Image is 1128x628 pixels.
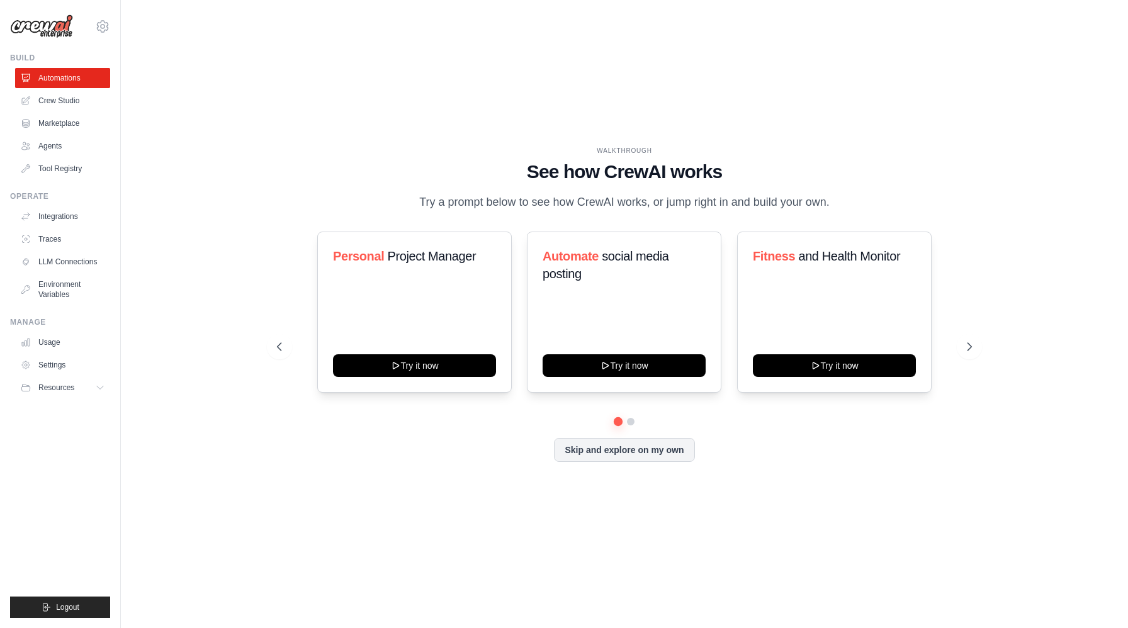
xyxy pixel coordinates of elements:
[10,53,110,63] div: Build
[10,317,110,327] div: Manage
[753,249,795,263] span: Fitness
[38,383,74,393] span: Resources
[277,146,972,155] div: WALKTHROUGH
[543,354,706,377] button: Try it now
[333,249,384,263] span: Personal
[15,378,110,398] button: Resources
[10,597,110,618] button: Logout
[15,332,110,352] a: Usage
[15,355,110,375] a: Settings
[543,249,669,281] span: social media posting
[277,160,972,183] h1: See how CrewAI works
[554,438,694,462] button: Skip and explore on my own
[15,136,110,156] a: Agents
[753,354,916,377] button: Try it now
[15,159,110,179] a: Tool Registry
[15,113,110,133] a: Marketplace
[798,249,900,263] span: and Health Monitor
[543,249,599,263] span: Automate
[15,91,110,111] a: Crew Studio
[15,274,110,305] a: Environment Variables
[10,191,110,201] div: Operate
[15,229,110,249] a: Traces
[15,68,110,88] a: Automations
[413,193,836,211] p: Try a prompt below to see how CrewAI works, or jump right in and build your own.
[10,14,73,38] img: Logo
[333,354,496,377] button: Try it now
[15,252,110,272] a: LLM Connections
[387,249,476,263] span: Project Manager
[56,602,79,612] span: Logout
[15,206,110,227] a: Integrations
[1065,568,1128,628] iframe: Chat Widget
